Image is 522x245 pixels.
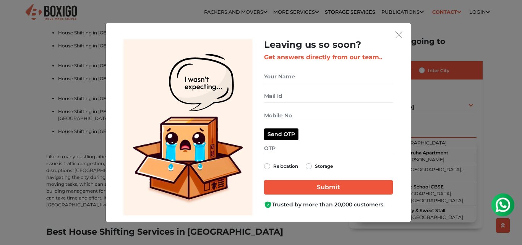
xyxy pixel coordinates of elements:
[264,201,272,209] img: Boxigo Customer Shield
[264,201,393,209] div: Trusted by more than 20,000 customers.
[396,31,402,38] img: exit
[8,8,23,23] img: whatsapp-icon.svg
[264,109,393,122] input: Mobile No
[264,128,298,140] button: Send OTP
[264,54,393,61] h3: Get answers directly from our team..
[264,89,393,103] input: Mail Id
[264,180,393,195] input: Submit
[123,39,253,216] img: Lead Welcome Image
[264,70,393,83] input: Your Name
[264,142,393,155] input: OTP
[273,162,298,171] label: Relocation
[315,162,333,171] label: Storage
[264,39,393,50] h2: Leaving us so soon?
